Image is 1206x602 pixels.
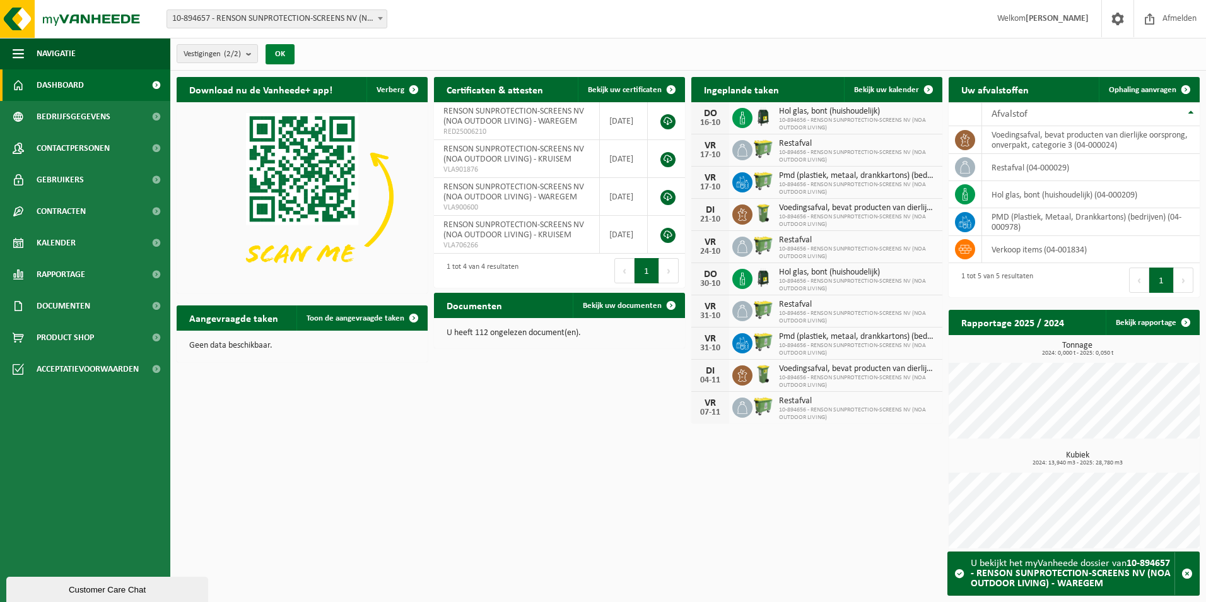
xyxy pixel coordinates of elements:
[443,127,590,137] span: RED25006210
[443,182,584,202] span: RENSON SUNPROTECTION-SCREENS NV (NOA OUTDOOR LIVING) - WAREGEM
[955,341,1200,357] h3: Tonnage
[752,106,774,127] img: CR-HR-1C-1000-PES-01
[37,69,84,101] span: Dashboard
[698,312,723,321] div: 31-10
[698,151,723,160] div: 17-10
[691,77,792,102] h2: Ingeplande taken
[982,181,1200,208] td: hol glas, bont (huishoudelijk) (04-000209)
[698,302,723,312] div: VR
[1026,14,1089,23] strong: [PERSON_NAME]
[779,374,936,389] span: 10-894656 - RENSON SUNPROTECTION-SCREENS NV (NOA OUTDOOR LIVING)
[971,558,1171,589] strong: 10-894657 - RENSON SUNPROTECTION-SCREENS NV (NOA OUTDOOR LIVING) - WAREGEM
[443,240,590,251] span: VLA706266
[752,396,774,417] img: WB-0660-HPE-GN-50
[779,364,936,374] span: Voedingsafval, bevat producten van dierlijke oorsprong, onverpakt, categorie 3
[779,213,936,228] span: 10-894656 - RENSON SUNPROTECTION-SCREENS NV (NOA OUTDOOR LIVING)
[1129,268,1149,293] button: Previous
[854,86,919,94] span: Bekijk uw kalender
[37,290,90,322] span: Documenten
[1174,268,1193,293] button: Next
[443,107,584,126] span: RENSON SUNPROTECTION-SCREENS NV (NOA OUTDOOR LIVING) - WAREGEM
[955,266,1033,294] div: 1 tot 5 van 5 resultaten
[752,235,774,256] img: WB-0660-HPE-GN-50
[698,398,723,408] div: VR
[698,183,723,192] div: 17-10
[440,257,518,285] div: 1 tot 4 van 4 resultaten
[37,259,85,290] span: Rapportage
[37,227,76,259] span: Kalender
[573,293,684,318] a: Bekijk uw documenten
[949,77,1041,102] h2: Uw afvalstoffen
[698,408,723,417] div: 07-11
[659,258,679,283] button: Next
[752,203,774,224] img: WB-0140-HPE-GN-50
[307,314,404,322] span: Toon de aangevraagde taken
[955,350,1200,357] span: 2024: 0,000 t - 2025: 0,050 t
[982,154,1200,181] td: restafval (04-000029)
[779,300,936,310] span: Restafval
[982,208,1200,236] td: PMD (Plastiek, Metaal, Drankkartons) (bedrijven) (04-000978)
[779,342,936,357] span: 10-894656 - RENSON SUNPROTECTION-SCREENS NV (NOA OUTDOOR LIVING)
[982,236,1200,263] td: verkoop items (04-001834)
[583,302,662,310] span: Bekijk uw documenten
[752,331,774,353] img: WB-0660-HPE-GN-50
[698,366,723,376] div: DI
[1099,77,1198,102] a: Ophaling aanvragen
[752,299,774,321] img: WB-0660-HPE-GN-50
[779,171,936,181] span: Pmd (plastiek, metaal, drankkartons) (bedrijven)
[779,268,936,278] span: Hol glas, bont (huishoudelijk)
[578,77,684,102] a: Bekijk uw certificaten
[600,178,648,216] td: [DATE]
[167,10,387,28] span: 10-894657 - RENSON SUNPROTECTION-SCREENS NV (NOA OUTDOOR LIVING) - WAREGEM
[779,117,936,132] span: 10-894656 - RENSON SUNPROTECTION-SCREENS NV (NOA OUTDOOR LIVING)
[779,396,936,406] span: Restafval
[992,109,1027,119] span: Afvalstof
[698,269,723,280] div: DO
[37,133,110,164] span: Contactpersonen
[844,77,941,102] a: Bekijk uw kalender
[177,305,291,330] h2: Aangevraagde taken
[37,196,86,227] span: Contracten
[614,258,635,283] button: Previous
[296,305,426,331] a: Toon de aangevraagde taken
[443,220,584,240] span: RENSON SUNPROTECTION-SCREENS NV (NOA OUTDOOR LIVING) - KRUISEM
[377,86,404,94] span: Verberg
[447,329,672,338] p: U heeft 112 ongelezen document(en).
[698,247,723,256] div: 24-10
[37,164,84,196] span: Gebruikers
[752,138,774,160] img: WB-0660-HPE-GN-50
[177,102,428,291] img: Download de VHEPlus App
[779,107,936,117] span: Hol glas, bont (huishoudelijk)
[982,126,1200,154] td: voedingsafval, bevat producten van dierlijke oorsprong, onverpakt, categorie 3 (04-000024)
[600,216,648,254] td: [DATE]
[37,101,110,133] span: Bedrijfsgegevens
[779,203,936,213] span: Voedingsafval, bevat producten van dierlijke oorsprong, onverpakt, categorie 3
[443,203,590,213] span: VLA900600
[1109,86,1176,94] span: Ophaling aanvragen
[698,119,723,127] div: 16-10
[177,77,345,102] h2: Download nu de Vanheede+ app!
[752,363,774,385] img: WB-0140-HPE-GN-50
[779,139,936,149] span: Restafval
[779,181,936,196] span: 10-894656 - RENSON SUNPROTECTION-SCREENS NV (NOA OUTDOOR LIVING)
[635,258,659,283] button: 1
[434,77,556,102] h2: Certificaten & attesten
[167,9,387,28] span: 10-894657 - RENSON SUNPROTECTION-SCREENS NV (NOA OUTDOOR LIVING) - WAREGEM
[443,165,590,175] span: VLA901876
[177,44,258,63] button: Vestigingen(2/2)
[779,235,936,245] span: Restafval
[779,406,936,422] span: 10-894656 - RENSON SUNPROTECTION-SCREENS NV (NOA OUTDOOR LIVING)
[779,278,936,293] span: 10-894656 - RENSON SUNPROTECTION-SCREENS NV (NOA OUTDOOR LIVING)
[698,376,723,385] div: 04-11
[698,215,723,224] div: 21-10
[588,86,662,94] span: Bekijk uw certificaten
[37,353,139,385] span: Acceptatievoorwaarden
[600,140,648,178] td: [DATE]
[779,245,936,261] span: 10-894656 - RENSON SUNPROTECTION-SCREENS NV (NOA OUTDOOR LIVING)
[752,267,774,288] img: CR-HR-1C-1000-PES-01
[779,149,936,164] span: 10-894656 - RENSON SUNPROTECTION-SCREENS NV (NOA OUTDOOR LIVING)
[266,44,295,64] button: OK
[779,332,936,342] span: Pmd (plastiek, metaal, drankkartons) (bedrijven)
[443,145,584,164] span: RENSON SUNPROTECTION-SCREENS NV (NOA OUTDOOR LIVING) - KRUISEM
